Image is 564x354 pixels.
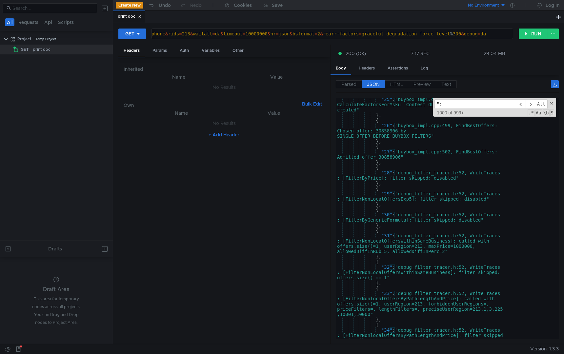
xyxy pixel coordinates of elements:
[33,45,50,54] div: print doc
[434,110,467,115] span: 1000 of 999+
[234,1,252,9] div: Cookies
[174,45,194,57] div: Auth
[229,73,325,81] th: Value
[411,50,430,56] div: 7.17 SEC
[212,84,236,90] nz-embed-empty: No Results
[550,109,554,116] span: Search In Selection
[413,81,431,87] span: Preview
[272,3,283,8] div: Save
[17,34,31,44] div: Project
[346,50,366,57] span: 200 (OK)
[331,62,351,75] div: Body
[206,131,242,139] button: + Add Header
[415,62,433,74] div: Log
[299,100,325,108] button: Bulk Edit
[143,0,175,10] button: Undo
[118,45,145,57] div: Headers
[118,13,141,20] div: print doc
[35,34,56,44] div: Temp Project
[16,18,40,26] button: Requests
[118,29,146,39] button: GET
[175,0,206,10] button: Redo
[227,45,249,57] div: Other
[353,62,380,74] div: Headers
[56,18,76,26] button: Scripts
[125,30,134,37] div: GET
[116,2,143,9] button: Create New
[519,29,548,39] button: RUN
[190,1,202,9] div: Redo
[124,101,299,109] h6: Own
[341,81,356,87] span: Parsed
[517,99,526,109] span: ​
[546,1,559,9] div: Log In
[196,45,225,57] div: Variables
[367,81,380,87] span: JSON
[5,18,14,26] button: All
[468,2,499,9] div: No Environment
[129,73,229,81] th: Name
[382,62,413,74] div: Assertions
[42,18,54,26] button: Api
[535,99,548,109] span: Alt-Enter
[535,109,542,116] span: CaseSensitive Search
[441,81,451,87] span: Text
[229,109,319,117] th: Value
[147,45,172,57] div: Params
[530,344,559,354] span: Version: 1.3.3
[528,109,534,116] span: RegExp Search
[484,50,505,56] div: 29.04 MB
[390,81,403,87] span: HTML
[124,65,325,73] h6: Inherited
[12,5,93,12] input: Search...
[543,109,550,116] span: Whole Word Search
[434,99,517,109] input: Search for
[48,245,62,253] div: Drafts
[21,45,29,54] span: GET
[159,1,171,9] div: Undo
[212,120,236,126] nz-embed-empty: No Results
[134,109,229,117] th: Name
[526,99,535,109] span: ​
